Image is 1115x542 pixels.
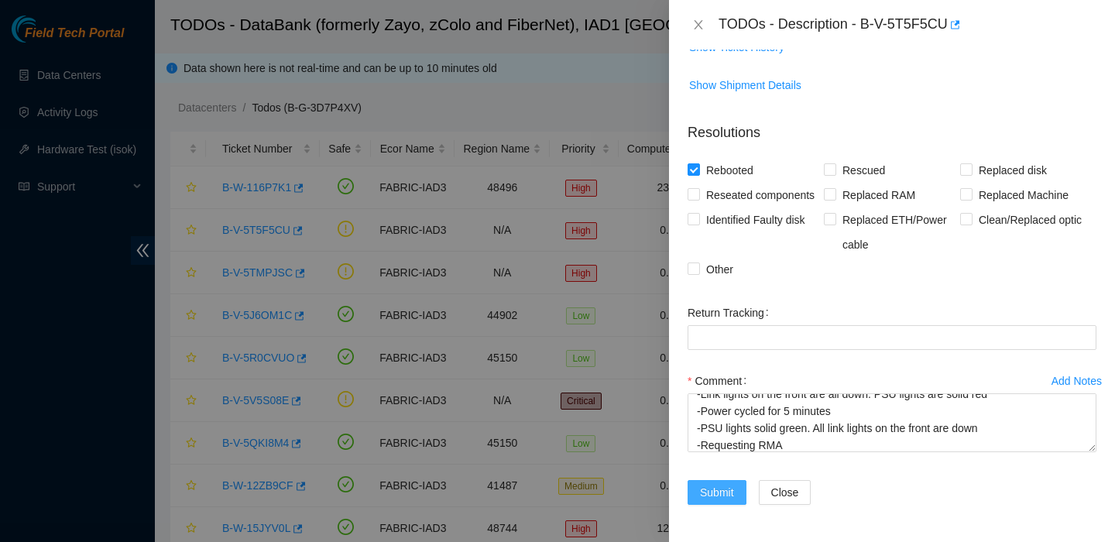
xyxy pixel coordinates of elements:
[759,480,811,505] button: Close
[1051,369,1103,393] button: Add Notes
[688,73,802,98] button: Show Shipment Details
[836,158,891,183] span: Rescued
[700,158,760,183] span: Rebooted
[700,183,821,208] span: Reseated components
[973,208,1088,232] span: Clean/Replaced optic
[688,325,1096,350] input: Return Tracking
[688,480,746,505] button: Submit
[700,484,734,501] span: Submit
[688,369,753,393] label: Comment
[771,484,799,501] span: Close
[1052,376,1102,386] div: Add Notes
[700,257,739,282] span: Other
[973,158,1053,183] span: Replaced disk
[719,12,1096,37] div: TODOs - Description - B-V-5T5F5CU
[836,183,921,208] span: Replaced RAM
[689,77,801,94] span: Show Shipment Details
[973,183,1075,208] span: Replaced Machine
[692,19,705,31] span: close
[700,208,811,232] span: Identified Faulty disk
[688,300,775,325] label: Return Tracking
[836,208,960,257] span: Replaced ETH/Power cable
[688,18,709,33] button: Close
[688,110,1096,143] p: Resolutions
[688,393,1096,452] textarea: Comment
